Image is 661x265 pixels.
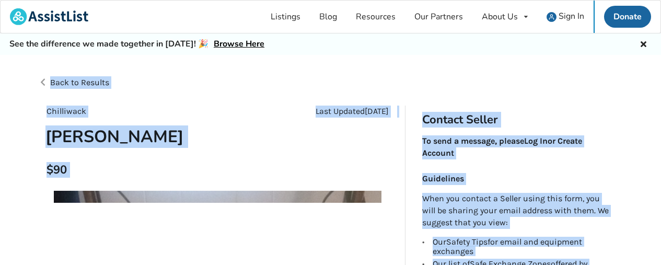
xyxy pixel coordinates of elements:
p: When you contact a Seller using this form, you will be sharing your email address with them. We s... [422,193,609,229]
a: Donate [604,6,651,28]
a: Our Partners [405,1,472,33]
h3: Contact Seller [422,112,614,127]
strong: To send a message, please or [422,136,582,158]
div: About Us [482,13,518,21]
a: Log In [524,136,548,146]
span: Sign In [559,10,584,22]
a: Resources [346,1,405,33]
a: Create Account [422,136,582,158]
span: [DATE] [365,106,389,116]
div: Our for email and equipment exchanges [433,237,609,258]
a: user icon Sign In [537,1,594,33]
a: Browse Here [214,38,264,50]
a: Listings [261,1,310,33]
img: assistlist-logo [10,8,88,25]
div: $90 [47,163,52,177]
span: Back to Results [50,77,109,87]
h1: [PERSON_NAME] [37,126,284,147]
a: Blog [310,1,346,33]
span: Chilliwack [47,106,86,116]
a: Safety Tips [446,237,488,247]
span: Last Updated [316,106,365,116]
img: user icon [547,12,556,22]
b: Guidelines [422,174,464,183]
h5: See the difference we made together in [DATE]! 🎉 [9,39,264,50]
